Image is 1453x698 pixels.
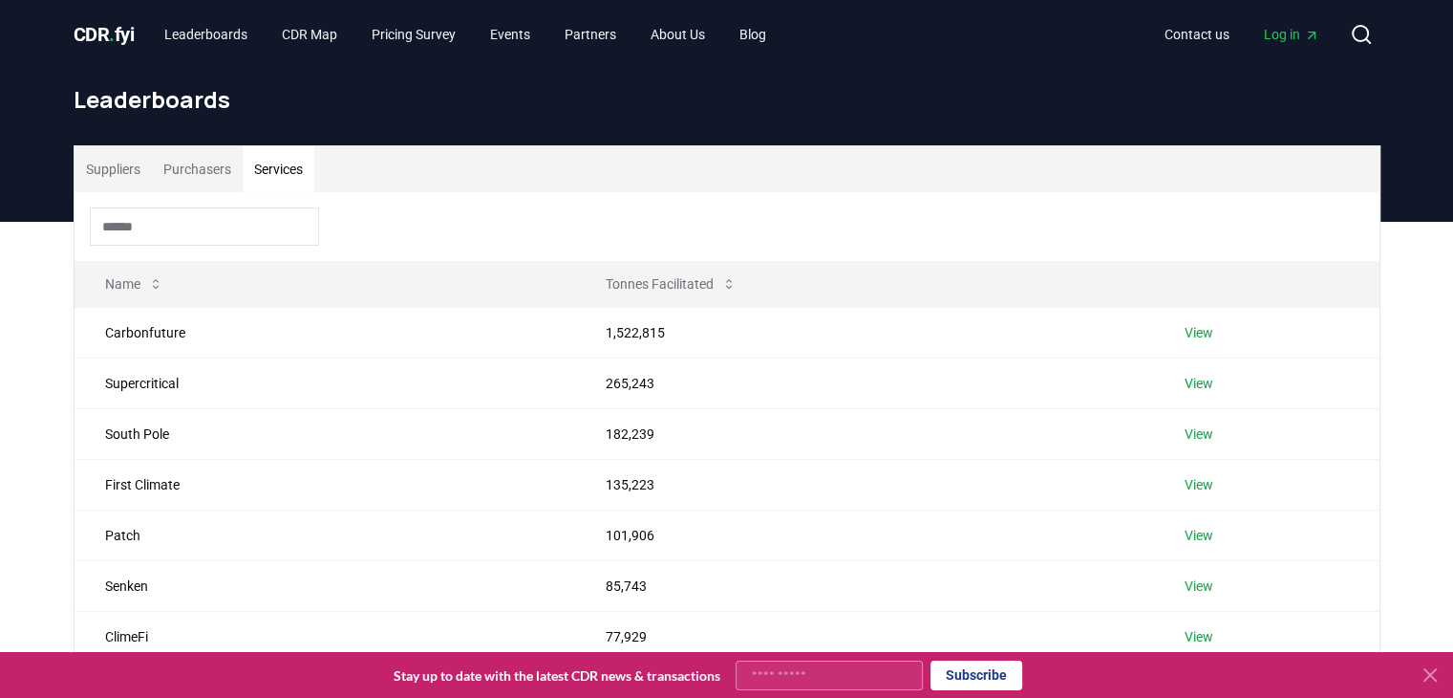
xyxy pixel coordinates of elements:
a: About Us [635,17,720,52]
a: View [1185,577,1213,596]
td: Carbonfuture [75,307,576,358]
a: View [1185,526,1213,545]
span: . [109,23,115,46]
td: First Climate [75,459,576,510]
td: 265,243 [575,358,1154,408]
button: Services [243,146,314,192]
td: 135,223 [575,459,1154,510]
button: Tonnes Facilitated [590,265,752,303]
h1: Leaderboards [74,84,1380,115]
button: Name [90,265,179,303]
td: 101,906 [575,510,1154,560]
nav: Main [1149,17,1335,52]
a: Events [475,17,545,52]
a: View [1185,627,1213,646]
a: Blog [724,17,781,52]
td: 77,929 [575,611,1154,662]
a: Partners [549,17,631,52]
a: Leaderboards [149,17,263,52]
a: Log in [1249,17,1335,52]
a: CDR Map [267,17,353,52]
td: Senken [75,560,576,611]
a: View [1185,323,1213,342]
span: Log in [1264,25,1319,44]
td: 85,743 [575,560,1154,611]
td: 182,239 [575,408,1154,459]
td: ClimeFi [75,611,576,662]
td: Patch [75,510,576,560]
td: 1,522,815 [575,307,1154,358]
a: Contact us [1149,17,1245,52]
nav: Main [149,17,781,52]
a: View [1185,425,1213,444]
span: CDR fyi [74,23,135,46]
td: South Pole [75,408,576,459]
button: Suppliers [75,146,152,192]
button: Purchasers [152,146,243,192]
a: View [1185,374,1213,393]
td: Supercritical [75,358,576,408]
a: CDR.fyi [74,21,135,48]
a: Pricing Survey [356,17,471,52]
a: View [1185,475,1213,494]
